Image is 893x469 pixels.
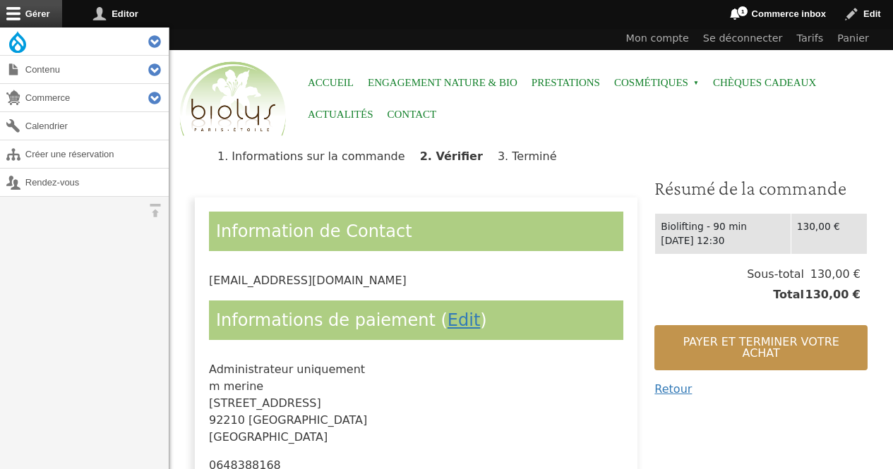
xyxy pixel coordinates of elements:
a: Prestations [532,67,600,99]
span: 92210 [209,413,245,427]
a: Contact [388,99,437,130]
span: merine [224,379,263,393]
a: Retour [654,382,692,396]
a: Accueil [308,67,354,99]
a: Panier [830,28,876,50]
h3: Résumé de la commande [654,176,868,200]
div: Biolifting - 90 min [661,219,784,234]
div: [EMAIL_ADDRESS][DOMAIN_NAME] [209,272,623,289]
a: Actualités [308,99,373,130]
span: m [209,379,220,393]
td: 130,00 € [791,213,867,254]
span: » [693,80,699,86]
a: Mon compte [619,28,696,50]
a: Chèques cadeaux [713,67,816,99]
span: [GEOGRAPHIC_DATA] [248,413,367,427]
li: Terminé [498,150,568,163]
span: Sous-total [747,266,804,283]
a: Engagement Nature & Bio [368,67,517,99]
header: Entête du site [169,28,893,148]
span: Information de Contact [216,221,412,241]
img: Accueil [176,59,289,140]
span: [GEOGRAPHIC_DATA] [209,430,328,444]
a: Edit [448,310,480,330]
span: Total [773,286,804,303]
span: [STREET_ADDRESS] [209,396,321,410]
span: Informations de paiement ( ) [216,310,487,330]
button: Payer et terminer votre achat [654,325,868,370]
span: Cosmétiques [614,67,699,99]
li: Vérifier [420,150,494,163]
a: Tarifs [790,28,831,50]
li: Informations sur la commande [217,150,416,163]
a: Se déconnecter [696,28,790,50]
button: Orientation horizontale [141,197,169,224]
span: 130,00 € [804,286,861,303]
span: 1 [737,6,748,17]
span: 130,00 € [804,266,861,283]
time: [DATE] 12:30 [661,235,724,246]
